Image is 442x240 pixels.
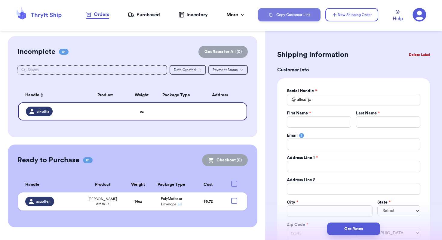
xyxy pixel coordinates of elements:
[17,47,55,57] h2: Incomplete
[17,65,167,75] input: Search
[125,177,152,192] th: Weight
[198,46,248,58] button: Get Rates for All (0)
[25,92,39,98] span: Handle
[327,223,380,235] button: Get Rates
[197,88,247,102] th: Address
[128,88,155,102] th: Weight
[86,11,109,19] a: Orders
[277,50,348,60] h2: Shipping Information
[59,49,69,55] span: 01
[287,177,315,183] label: Address Line 2
[39,92,44,99] button: Sort ascending
[83,157,93,163] span: 01
[287,88,317,94] label: Social Handle
[80,177,125,192] th: Product
[84,197,121,206] span: [PERSON_NAME] dress
[204,200,213,203] span: $ 6.72
[213,68,238,72] span: Payment Status
[128,11,160,18] a: Purchased
[170,65,206,75] button: Date Created
[202,154,248,166] button: Checkout (0)
[287,94,296,105] div: @
[17,155,79,165] h2: Ready to Purchase
[393,15,403,22] span: Help
[208,65,248,75] button: Payment Status
[86,11,109,18] div: Orders
[179,11,208,18] a: Inventory
[325,8,378,21] button: New Shipping Order
[393,10,403,22] a: Help
[82,88,128,102] th: Product
[174,68,196,72] span: Date Created
[192,177,225,192] th: Cost
[36,199,51,204] span: acgoffen
[152,177,192,192] th: Package Type
[106,202,109,206] span: + 1
[287,155,318,161] label: Address Line 1
[161,197,182,206] span: PolyMailer or Envelope ✉️
[258,8,321,21] button: Copy Customer Link
[287,199,298,205] label: City
[37,109,49,114] span: alksdfja
[287,132,298,139] label: Email
[25,182,39,188] span: Handle
[155,88,197,102] th: Package Type
[287,110,311,116] label: First Name
[134,200,142,203] strong: 14 oz
[407,48,432,61] button: Delete Label
[377,199,391,205] label: State
[140,110,144,113] strong: oz
[277,66,430,73] h3: Customer Info
[226,11,245,18] div: More
[356,110,380,116] label: Last Name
